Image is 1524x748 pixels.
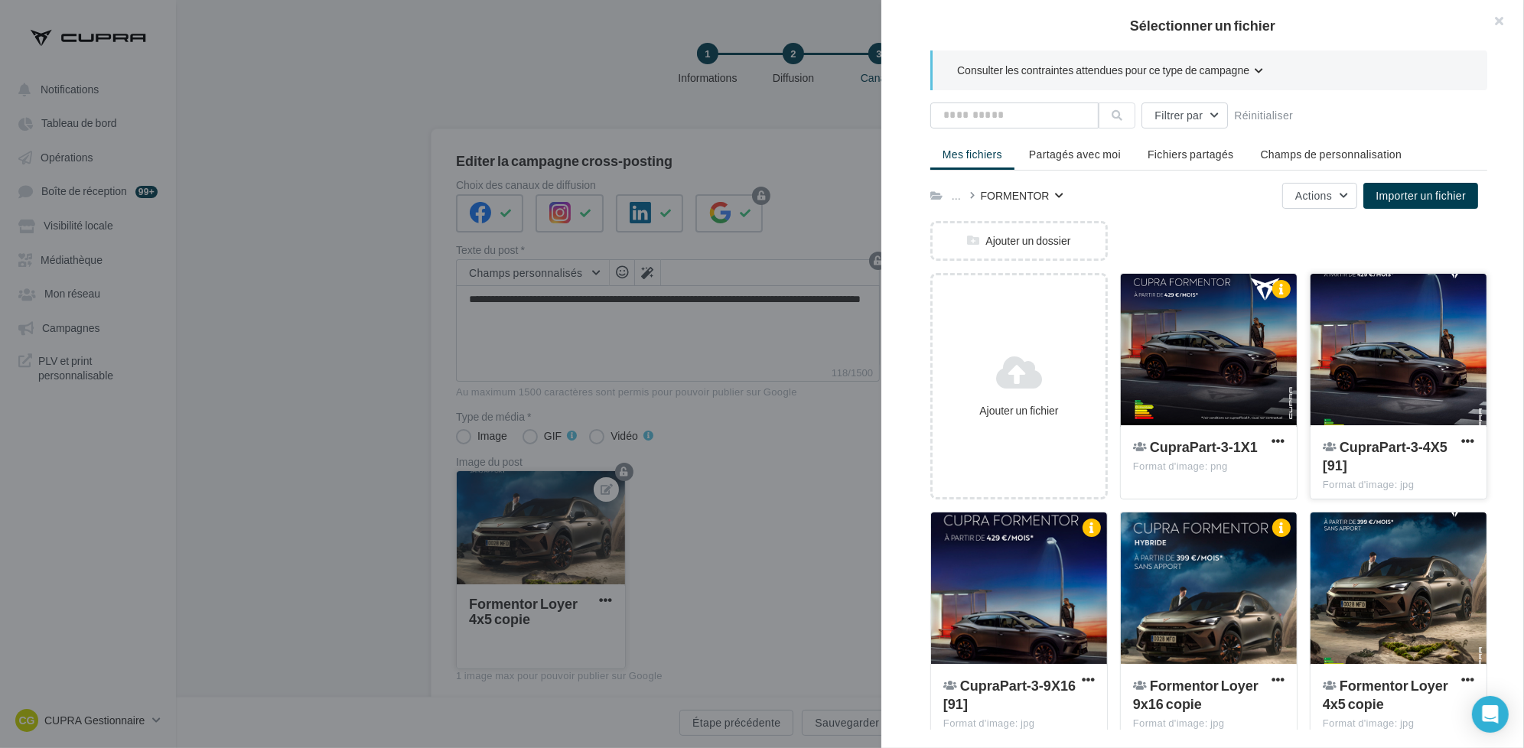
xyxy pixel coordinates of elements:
[957,63,1263,81] button: Consulter les contraintes attendues pour ce type de campagne
[1323,478,1474,492] div: Format d'image: jpg
[906,18,1500,32] h2: Sélectionner un fichier
[1295,189,1332,202] span: Actions
[1141,102,1228,128] button: Filtrer par
[1133,677,1259,712] span: Formentor Loyer 9x16 copie
[1323,438,1447,473] span: CupraPart-3-4X5[91]
[933,233,1106,248] div: Ajouter un dossier
[1148,148,1233,161] span: Fichiers partagés
[949,185,964,206] div: ...
[1363,183,1478,209] button: Importer un fichier
[943,717,1095,730] div: Format d'image: jpg
[943,148,1002,161] span: Mes fichiers
[1133,460,1285,473] div: Format d'image: png
[1150,438,1258,455] span: CupraPart-3-1X1
[1472,696,1509,733] div: Open Intercom Messenger
[1133,717,1285,730] div: Format d'image: jpg
[939,403,1099,418] div: Ajouter un fichier
[1228,106,1299,125] button: Réinitialiser
[1323,717,1474,730] div: Format d'image: jpg
[1376,189,1466,202] span: Importer un fichier
[1029,148,1121,161] span: Partagés avec moi
[1261,148,1402,161] span: Champs de personnalisation
[1282,183,1357,209] button: Actions
[957,63,1249,77] span: Consulter les contraintes attendues pour ce type de campagne
[943,677,1076,712] span: CupraPart-3-9X16[91]
[1323,677,1448,712] span: Formentor Loyer 4x5 copie
[981,188,1050,203] div: FORMENTOR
